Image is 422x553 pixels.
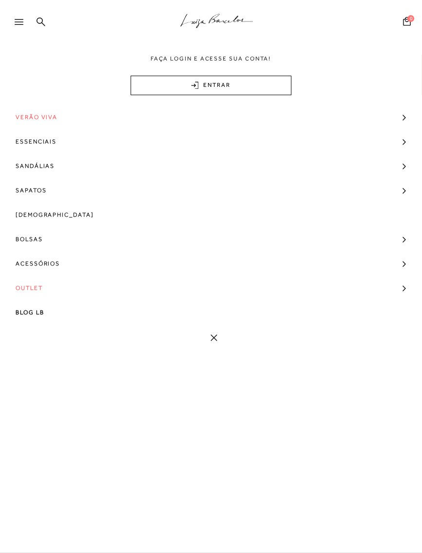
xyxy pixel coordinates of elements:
[16,203,94,227] span: [DEMOGRAPHIC_DATA]
[400,16,414,29] button: 0
[16,251,60,276] span: Acessórios
[16,129,57,154] span: Essenciais
[16,300,44,325] span: BLOG LB
[16,154,55,178] span: Sandálias
[131,76,291,95] a: ENTRAR
[407,15,414,22] span: 0
[16,105,58,129] span: Verão Viva
[16,178,46,203] span: Sapatos
[16,227,43,251] span: Bolsas
[16,276,43,300] span: Outlet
